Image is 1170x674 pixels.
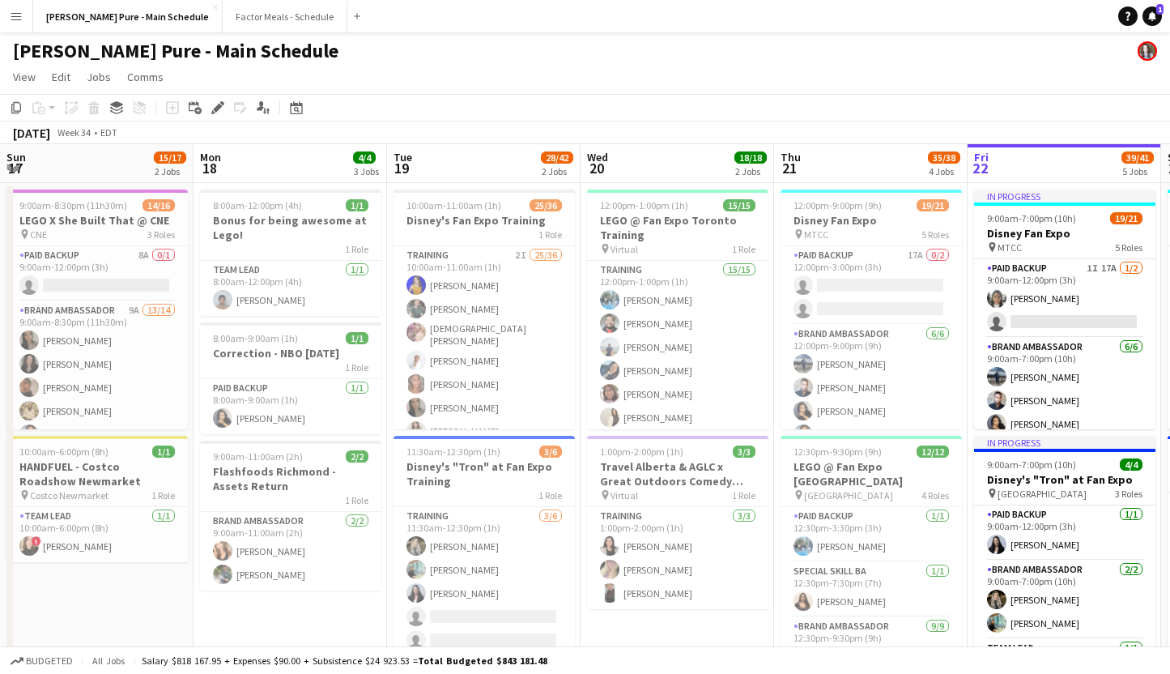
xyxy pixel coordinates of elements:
span: 21 [778,159,801,177]
app-card-role: Brand Ambassador2/29:00am-7:00pm (10h)[PERSON_NAME][PERSON_NAME] [974,561,1155,639]
span: 12:30pm-9:30pm (9h) [793,446,882,458]
span: 28/42 [541,151,573,164]
span: 1/1 [346,199,368,211]
span: [GEOGRAPHIC_DATA] [998,488,1087,500]
span: 22 [972,159,989,177]
h3: HANDFUEL - Costco Roadshow Newmarket [6,459,188,488]
h3: LEGO @ Fan Expo [GEOGRAPHIC_DATA] [781,459,962,488]
app-job-card: 10:00am-6:00pm (8h)1/1HANDFUEL - Costco Roadshow Newmarket Costco Newmarket1 RoleTeam Lead1/110:0... [6,436,188,562]
span: 3/3 [733,446,755,458]
span: 18 [198,159,221,177]
span: Week 34 [53,126,94,139]
span: 11:30am-12:30pm (1h) [406,446,500,458]
app-job-card: 8:00am-9:00am (1h)1/1Correction - NBO [DATE]1 RolePaid Backup1/18:00am-9:00am (1h)[PERSON_NAME] [200,322,381,434]
span: 19/21 [1110,212,1142,224]
span: 1 Role [345,494,368,506]
h3: Flashfoods Richmond - Assets Return [200,464,381,493]
span: [GEOGRAPHIC_DATA] [804,489,893,501]
span: Sun [6,150,26,164]
h3: Disney's Fan Expo Training [394,213,575,228]
span: 1 Role [732,243,755,255]
span: Comms [127,70,164,84]
span: 9:00am-7:00pm (10h) [987,459,1076,471]
span: 1 Role [151,489,175,501]
app-card-role: Paid Backup17A0/212:00pm-3:00pm (3h) [781,246,962,325]
span: 19/21 [917,199,949,211]
div: In progress [974,190,1155,203]
span: 1 Role [345,243,368,255]
span: 1 Role [345,361,368,373]
app-job-card: 12:00pm-9:00pm (9h)19/21Disney Fan Expo MTCC5 RolesPaid Backup17A0/212:00pm-3:00pm (3h) Brand Amb... [781,190,962,429]
span: 9:00am-8:30pm (11h30m) [19,199,127,211]
span: 17 [4,159,26,177]
app-card-role: Paid Backup1/18:00am-9:00am (1h)[PERSON_NAME] [200,379,381,434]
span: 19 [391,159,412,177]
span: 18/18 [734,151,767,164]
a: Edit [45,66,77,87]
app-job-card: 9:00am-8:30pm (11h30m)14/16LEGO X She Built That @ CNE CNE3 RolesPaid Backup8A0/19:00am-12:00pm (... [6,190,188,429]
a: Comms [121,66,170,87]
span: 14/16 [143,199,175,211]
span: All jobs [89,655,128,667]
app-job-card: 10:00am-11:00am (1h)25/36Disney's Fan Expo Training1 RoleTraining2I25/3610:00am-11:00am (1h)[PERS... [394,190,575,429]
app-job-card: In progress9:00am-7:00pm (10h)19/21Disney Fan Expo MTCC5 RolesPaid Backup1I17A1/29:00am-12:00pm (... [974,190,1155,429]
span: 8:00am-12:00pm (4h) [213,199,302,211]
span: 10:00am-11:00am (1h) [406,199,501,211]
app-job-card: 8:00am-12:00pm (4h)1/1Bonus for being awesome at Lego!1 RoleTeam Lead1/18:00am-12:00pm (4h)[PERSO... [200,190,381,316]
span: 5 Roles [921,228,949,241]
span: Wed [587,150,608,164]
span: Thu [781,150,801,164]
span: 1/1 [346,332,368,344]
a: Jobs [80,66,117,87]
span: 9:00am-7:00pm (10h) [987,212,1076,224]
app-card-role: Paid Backup8A0/19:00am-12:00pm (3h) [6,246,188,301]
app-card-role: Brand Ambassador6/612:00pm-9:00pm (9h)[PERSON_NAME][PERSON_NAME][PERSON_NAME][PERSON_NAME] [781,325,962,497]
span: 2/2 [346,450,368,463]
h3: LEGO X She Built That @ CNE [6,213,188,228]
span: 4/4 [353,151,376,164]
app-card-role: Team Lead1/18:00am-12:00pm (4h)[PERSON_NAME] [200,261,381,316]
app-user-avatar: Ashleigh Rains [1138,41,1157,61]
h3: Travel Alberta & AGLC x Great Outdoors Comedy Festival Training [587,459,768,488]
span: 5 Roles [1115,241,1142,254]
div: 2 Jobs [542,165,572,177]
span: Virtual [611,243,638,255]
div: 2 Jobs [735,165,766,177]
div: Salary $818 167.95 + Expenses $90.00 + Subsistence $24 923.53 = [142,655,547,667]
app-card-role: Brand Ambassador6/69:00am-7:00pm (10h)[PERSON_NAME][PERSON_NAME][PERSON_NAME] [974,338,1155,510]
span: 4 Roles [921,489,949,501]
app-card-role: Brand Ambassador2/29:00am-11:00am (2h)[PERSON_NAME][PERSON_NAME] [200,512,381,591]
app-job-card: 9:00am-11:00am (2h)2/2Flashfoods Richmond - Assets Return1 RoleBrand Ambassador2/29:00am-11:00am ... [200,441,381,591]
span: 1/1 [152,446,175,458]
span: 15/15 [723,199,755,211]
app-card-role: Training3/31:00pm-2:00pm (1h)[PERSON_NAME][PERSON_NAME][PERSON_NAME] [587,507,768,609]
button: Budgeted [8,652,75,670]
app-card-role: Paid Backup1/19:00am-12:00pm (3h)[PERSON_NAME] [974,505,1155,561]
span: Mon [200,150,221,164]
span: 1 Role [538,489,562,501]
app-card-role: Special Skill BA1/112:30pm-7:30pm (7h)[PERSON_NAME] [781,562,962,617]
h3: Disney's "Tron" at Fan Expo Training [394,459,575,488]
app-job-card: 1:00pm-2:00pm (1h)3/3Travel Alberta & AGLC x Great Outdoors Comedy Festival Training Virtual1 Rol... [587,436,768,609]
span: Edit [52,70,70,84]
a: View [6,66,42,87]
a: 1 [1142,6,1162,26]
span: 15/17 [154,151,186,164]
h3: Bonus for being awesome at Lego! [200,213,381,242]
span: MTCC [804,228,828,241]
span: Fri [974,150,989,164]
span: CNE [30,228,47,241]
div: 12:00pm-1:00pm (1h)15/15LEGO @ Fan Expo Toronto Training Virtual1 RoleTraining15/1512:00pm-1:00pm... [587,190,768,429]
span: 1 Role [732,489,755,501]
span: Total Budgeted $843 181.48 [418,655,547,667]
span: Virtual [611,489,638,501]
app-card-role: Team Lead1/110:00am-6:00pm (8h)![PERSON_NAME] [6,507,188,562]
h3: LEGO @ Fan Expo Toronto Training [587,213,768,242]
span: 25/36 [530,199,562,211]
span: 12/12 [917,446,949,458]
